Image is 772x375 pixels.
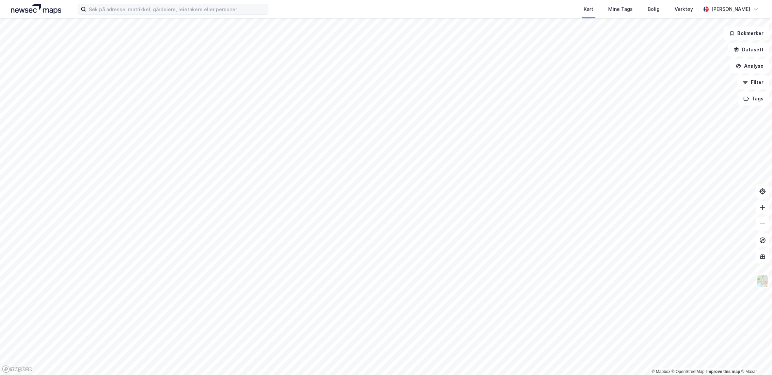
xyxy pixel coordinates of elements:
img: logo.a4113a55bc3d86da70a041830d287a7e.svg [11,4,61,14]
button: Datasett [728,43,769,56]
div: Bolig [648,5,660,13]
div: [PERSON_NAME] [711,5,750,13]
a: Mapbox homepage [2,365,32,373]
a: Improve this map [706,369,740,374]
button: Analyse [730,59,769,73]
button: Bokmerker [723,27,769,40]
button: Filter [737,76,769,89]
iframe: Chat Widget [738,342,772,375]
img: Z [756,275,769,288]
a: OpenStreetMap [672,369,705,374]
div: Mine Tags [608,5,633,13]
div: Kontrollprogram for chat [738,342,772,375]
button: Tags [738,92,769,105]
div: Verktøy [675,5,693,13]
input: Søk på adresse, matrikkel, gårdeiere, leietakere eller personer [86,4,268,14]
div: Kart [584,5,593,13]
a: Mapbox [651,369,670,374]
